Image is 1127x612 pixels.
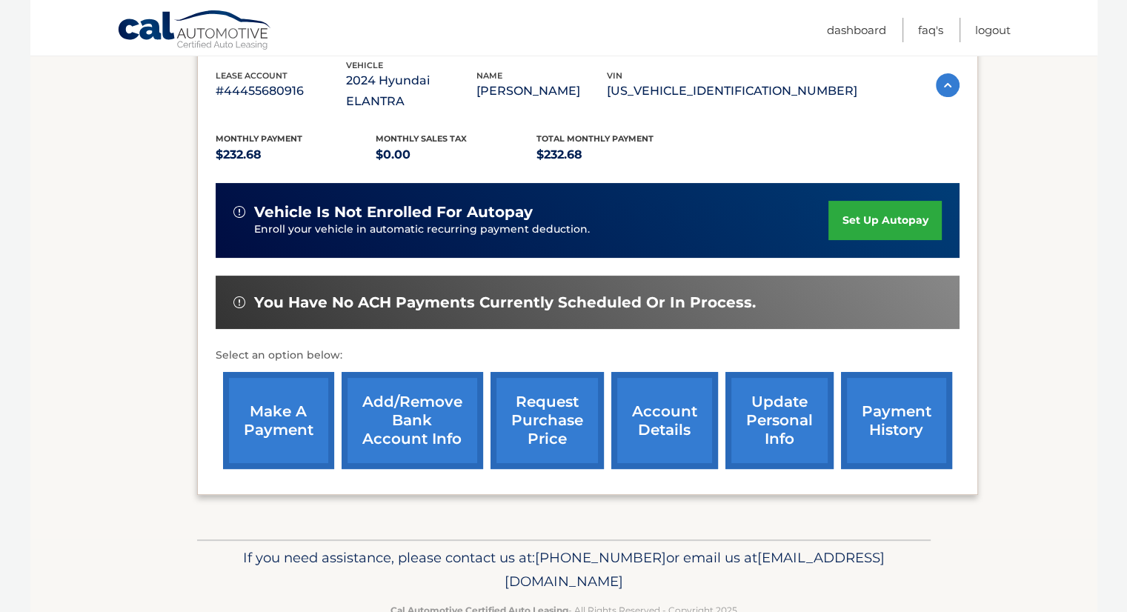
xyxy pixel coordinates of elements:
p: Select an option below: [216,347,960,365]
span: Total Monthly Payment [536,133,654,144]
span: name [476,70,502,81]
a: Add/Remove bank account info [342,372,483,469]
a: make a payment [223,372,334,469]
img: alert-white.svg [233,296,245,308]
span: [EMAIL_ADDRESS][DOMAIN_NAME] [505,549,885,590]
p: [PERSON_NAME] [476,81,607,102]
span: vin [607,70,622,81]
span: lease account [216,70,287,81]
a: FAQ's [918,18,943,42]
p: [US_VEHICLE_IDENTIFICATION_NUMBER] [607,81,857,102]
a: set up autopay [828,201,941,240]
img: accordion-active.svg [936,73,960,97]
p: $232.68 [216,144,376,165]
p: $0.00 [376,144,536,165]
a: Dashboard [827,18,886,42]
p: 2024 Hyundai ELANTRA [346,70,476,112]
p: If you need assistance, please contact us at: or email us at [207,546,921,593]
img: alert-white.svg [233,206,245,218]
span: You have no ACH payments currently scheduled or in process. [254,293,756,312]
p: #44455680916 [216,81,346,102]
a: update personal info [725,372,834,469]
span: vehicle [346,60,383,70]
a: request purchase price [491,372,604,469]
a: Logout [975,18,1011,42]
span: Monthly Payment [216,133,302,144]
span: [PHONE_NUMBER] [535,549,666,566]
span: Monthly sales Tax [376,133,467,144]
a: Cal Automotive [117,10,273,53]
a: account details [611,372,718,469]
span: vehicle is not enrolled for autopay [254,203,533,222]
p: $232.68 [536,144,697,165]
p: Enroll your vehicle in automatic recurring payment deduction. [254,222,829,238]
a: payment history [841,372,952,469]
